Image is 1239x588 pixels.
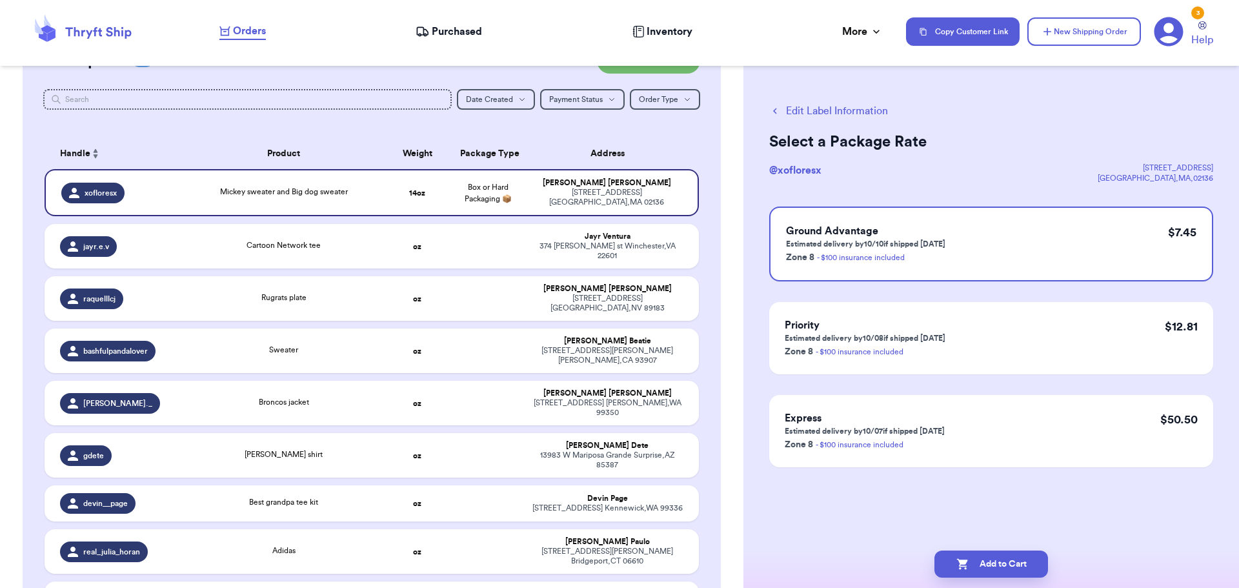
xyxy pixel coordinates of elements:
[432,24,482,39] span: Purchased
[220,188,348,196] span: Mickey sweater and Big dog sweater
[647,24,692,39] span: Inventory
[413,548,421,556] strong: oz
[247,241,321,249] span: Cartoon Network tee
[817,254,905,261] a: - $100 insurance included
[531,389,684,398] div: [PERSON_NAME] [PERSON_NAME]
[630,89,700,110] button: Order Type
[540,89,625,110] button: Payment Status
[549,96,603,103] span: Payment Status
[83,294,116,304] span: raquelllcj
[769,132,1213,152] h2: Select a Package Rate
[531,178,683,188] div: [PERSON_NAME] [PERSON_NAME]
[269,346,298,354] span: Sweater
[60,147,90,161] span: Handle
[531,188,683,207] div: [STREET_ADDRESS] [GEOGRAPHIC_DATA] , MA 02136
[785,347,813,356] span: Zone 8
[531,494,684,503] div: Devin Page
[769,165,821,176] span: @ xofloresx
[1154,17,1184,46] a: 3
[272,547,296,554] span: Adidas
[409,189,425,197] strong: 14 oz
[466,96,513,103] span: Date Created
[531,232,684,241] div: Jayr Ventura
[531,503,684,513] div: [STREET_ADDRESS] Kennewick , WA 99336
[531,336,684,346] div: [PERSON_NAME] Beatie
[1191,6,1204,19] div: 3
[1165,318,1198,336] p: $ 12.81
[816,348,903,356] a: - $100 insurance included
[245,451,323,458] span: [PERSON_NAME] shirt
[1098,173,1213,183] div: [GEOGRAPHIC_DATA] , MA , 02136
[83,547,140,557] span: real_julia_horan
[416,24,482,39] a: Purchased
[90,146,101,161] button: Sort ascending
[233,23,266,39] span: Orders
[785,320,820,330] span: Priority
[413,400,421,407] strong: oz
[43,89,452,110] input: Search
[413,295,421,303] strong: oz
[785,333,945,343] p: Estimated delivery by 10/08 if shipped [DATE]
[259,398,309,406] span: Broncos jacket
[785,440,813,449] span: Zone 8
[934,551,1048,578] button: Add to Cart
[413,500,421,507] strong: oz
[523,138,700,169] th: Address
[413,452,421,460] strong: oz
[83,241,109,252] span: jayr.e.v
[786,239,945,249] p: Estimated delivery by 10/10 if shipped [DATE]
[531,441,684,451] div: [PERSON_NAME] Dete
[785,426,945,436] p: Estimated delivery by 10/07 if shipped [DATE]
[1160,411,1198,429] p: $ 50.50
[452,138,523,169] th: Package Type
[249,498,318,506] span: Best grandpa tee kit
[83,398,152,409] span: [PERSON_NAME]._
[531,241,684,261] div: 374 [PERSON_NAME] st Winchester , VA 22601
[906,17,1020,46] button: Copy Customer Link
[531,284,684,294] div: [PERSON_NAME] [PERSON_NAME]
[465,183,512,203] span: Box or Hard Packaging 📦
[457,89,535,110] button: Date Created
[261,294,307,301] span: Rugrats plate
[413,243,421,250] strong: oz
[786,226,878,236] span: Ground Advantage
[1191,21,1213,48] a: Help
[816,441,903,449] a: - $100 insurance included
[1027,17,1141,46] button: New Shipping Order
[769,103,888,119] button: Edit Label Information
[83,346,148,356] span: bashfulpandalover
[185,138,383,169] th: Product
[83,498,128,509] span: devin__page
[1098,163,1213,173] div: [STREET_ADDRESS]
[531,547,684,566] div: [STREET_ADDRESS][PERSON_NAME] Bridgeport , CT 06610
[382,138,452,169] th: Weight
[531,346,684,365] div: [STREET_ADDRESS][PERSON_NAME] [PERSON_NAME] , CA 93907
[639,96,678,103] span: Order Type
[531,398,684,418] div: [STREET_ADDRESS] [PERSON_NAME] , WA 99350
[786,253,814,262] span: Zone 8
[85,188,117,198] span: xofloresx
[632,24,692,39] a: Inventory
[531,294,684,313] div: [STREET_ADDRESS] [GEOGRAPHIC_DATA] , NV 89183
[842,24,883,39] div: More
[531,451,684,470] div: 13983 W Mariposa Grande Surprise , AZ 85387
[1168,223,1196,241] p: $ 7.45
[1191,32,1213,48] span: Help
[83,451,104,461] span: gdete
[413,347,421,355] strong: oz
[785,413,821,423] span: Express
[219,23,266,40] a: Orders
[531,537,684,547] div: [PERSON_NAME] Paulo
